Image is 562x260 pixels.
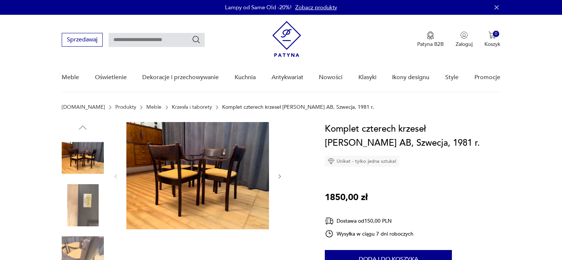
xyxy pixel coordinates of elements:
a: Meble [146,104,161,110]
a: Nowości [319,63,343,92]
p: Koszyk [484,41,500,48]
button: Szukaj [192,35,201,44]
div: Unikat - tylko jedna sztuka! [325,156,399,167]
a: Dekoracje i przechowywanie [142,63,219,92]
a: Meble [62,63,79,92]
p: Komplet czterech krzeseł [PERSON_NAME] AB, Szwecja, 1981 r. [222,104,374,110]
a: Oświetlenie [95,63,127,92]
button: Zaloguj [456,31,473,48]
img: Patyna - sklep z meblami i dekoracjami vintage [272,21,301,57]
button: Patyna B2B [417,31,444,48]
a: Kuchnia [235,63,256,92]
div: 0 [493,31,499,37]
a: Style [445,63,459,92]
button: 0Koszyk [484,31,500,48]
img: Ikona koszyka [488,31,496,39]
p: Zaloguj [456,41,473,48]
a: Promocje [474,63,500,92]
p: Lampy od Same Old -20%! [225,4,292,11]
p: Patyna B2B [417,41,444,48]
img: Zdjęcie produktu Komplet czterech krzeseł Gemla Möbler AB, Szwecja, 1981 r. [62,184,104,226]
a: Antykwariat [272,63,303,92]
a: Krzesła i taborety [172,104,212,110]
img: Ikona dostawy [325,216,334,226]
a: Sprzedawaj [62,38,103,43]
div: Dostawa od 150,00 PLN [325,216,413,226]
img: Ikona diamentu [328,158,334,165]
a: Ikony designu [392,63,429,92]
img: Ikonka użytkownika [460,31,468,39]
img: Zdjęcie produktu Komplet czterech krzeseł Gemla Möbler AB, Szwecja, 1981 r. [126,122,269,229]
a: Ikona medaluPatyna B2B [417,31,444,48]
a: Produkty [115,104,136,110]
h1: Komplet czterech krzeseł [PERSON_NAME] AB, Szwecja, 1981 r. [325,122,500,150]
div: Wysyłka w ciągu 7 dni roboczych [325,229,413,238]
img: Ikona medalu [427,31,434,40]
a: Klasyki [358,63,377,92]
p: 1850,00 zł [325,190,368,205]
a: [DOMAIN_NAME] [62,104,105,110]
img: Zdjęcie produktu Komplet czterech krzeseł Gemla Möbler AB, Szwecja, 1981 r. [62,137,104,179]
button: Sprzedawaj [62,33,103,47]
a: Zobacz produkty [295,4,337,11]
